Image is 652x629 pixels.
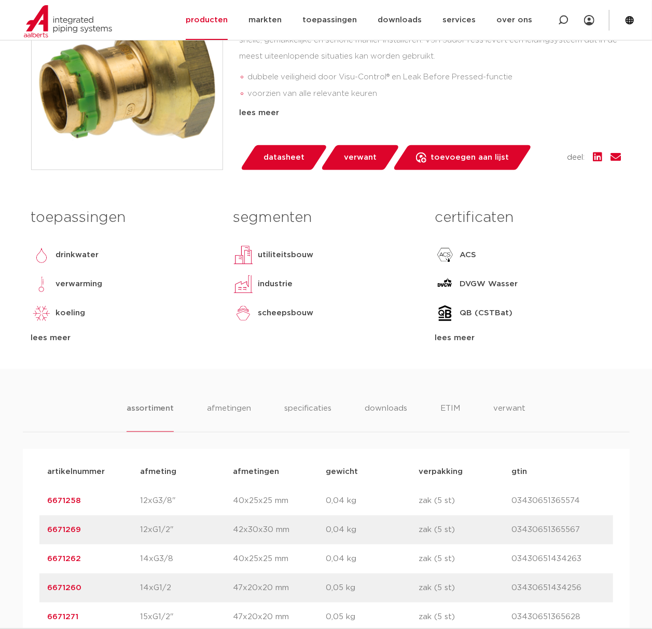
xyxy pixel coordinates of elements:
p: afmeting [141,466,233,478]
p: industrie [258,278,293,290]
p: verwarming [56,278,103,290]
p: 15xG1/2" [141,611,233,623]
p: 03430651434263 [512,553,605,565]
p: 12xG1/2" [141,524,233,536]
p: 03430651365567 [512,524,605,536]
img: drinkwater [31,245,52,265]
p: 03430651365574 [512,495,605,507]
img: scheepsbouw [233,303,254,324]
p: verpakking [419,466,512,478]
h3: toepassingen [31,207,217,228]
p: 14xG3/8 [141,553,233,565]
p: 03430651365628 [512,611,605,623]
a: 6671269 [48,526,81,534]
li: downloads [365,402,407,432]
li: dubbele veiligheid door Visu-Control® en Leak Before Pressed-functie [248,69,621,86]
p: 0,05 kg [326,582,419,594]
a: 6671258 [48,497,81,505]
li: specificaties [284,402,331,432]
h3: certificaten [435,207,621,228]
a: verwant [320,145,400,170]
p: zak (5 st) [419,582,512,594]
p: QB (CSTBat) [460,307,512,319]
p: scheepsbouw [258,307,313,319]
li: assortiment [127,402,174,432]
img: koeling [31,303,52,324]
li: afmetingen [207,402,251,432]
img: QB (CSTBat) [435,303,455,324]
p: drinkwater [56,249,99,261]
p: DVGW Wasser [460,278,518,290]
img: verwarming [31,274,52,295]
a: 6671260 [48,584,82,592]
p: 0,04 kg [326,524,419,536]
p: 0,04 kg [326,495,419,507]
p: 14xG1/2 [141,582,233,594]
li: duidelijke herkenning van materiaal en afmeting [248,102,621,119]
div: lees meer [435,332,621,344]
p: zak (5 st) [419,495,512,507]
p: koeling [56,307,86,319]
img: ACS [435,245,455,265]
p: afmetingen [233,466,326,478]
p: 03430651434256 [512,582,605,594]
p: artikelnummer [48,466,141,478]
p: 47x20x20 mm [233,611,326,623]
a: 6671262 [48,555,81,563]
p: 0,04 kg [326,553,419,565]
p: 42x30x30 mm [233,524,326,536]
p: zak (5 st) [419,611,512,623]
li: ETIM [440,402,460,432]
a: 6671271 [48,613,79,621]
p: zak (5 st) [419,524,512,536]
div: lees meer [31,332,217,344]
div: lees meer [240,107,621,119]
li: voorzien van alle relevante keuren [248,86,621,102]
span: toevoegen aan lijst [431,149,509,166]
span: deel: [567,151,585,164]
img: DVGW Wasser [435,274,455,295]
span: datasheet [263,149,304,166]
p: gtin [512,466,605,478]
p: 47x20x20 mm [233,582,326,594]
h3: segmenten [233,207,419,228]
a: datasheet [240,145,328,170]
p: 0,05 kg [326,611,419,623]
p: 40x25x25 mm [233,553,326,565]
p: 40x25x25 mm [233,495,326,507]
p: ACS [460,249,476,261]
img: utiliteitsbouw [233,245,254,265]
p: utiliteitsbouw [258,249,313,261]
img: industrie [233,274,254,295]
p: 12xG3/8" [141,495,233,507]
li: verwant [493,402,525,432]
p: zak (5 st) [419,553,512,565]
span: verwant [344,149,377,166]
p: gewicht [326,466,419,478]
